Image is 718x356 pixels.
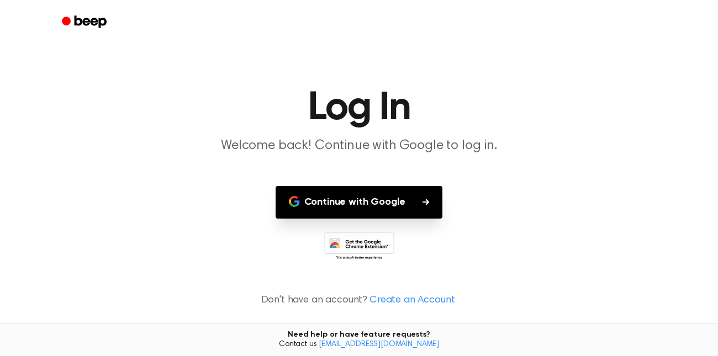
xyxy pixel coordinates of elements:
a: Beep [54,12,117,33]
span: Contact us [7,340,711,350]
h1: Log In [76,88,642,128]
button: Continue with Google [276,186,443,219]
p: By continuing, you agree to our and , and you opt in to receive emails from us. [13,321,705,331]
p: Don't have an account? [13,293,705,308]
a: [EMAIL_ADDRESS][DOMAIN_NAME] [319,341,439,348]
p: Welcome back! Continue with Google to log in. [147,137,571,155]
a: Create an Account [369,293,455,308]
